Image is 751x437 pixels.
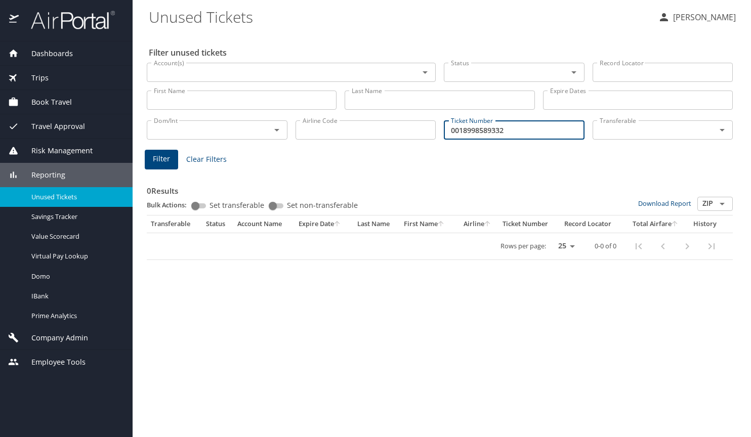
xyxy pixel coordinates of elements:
th: Record Locator [560,215,624,233]
span: Set transferable [210,202,264,209]
h3: 0 Results [147,179,733,197]
th: Airline [457,215,498,233]
button: Open [715,197,729,211]
button: Open [270,123,284,137]
th: Status [202,215,234,233]
span: IBank [31,291,120,301]
p: Bulk Actions: [147,200,195,209]
span: Travel Approval [19,121,85,132]
span: Clear Filters [186,153,227,166]
span: Set non-transferable [287,202,358,209]
th: Account Name [233,215,294,233]
span: Reporting [19,169,65,181]
span: Value Scorecard [31,232,120,241]
table: custom pagination table [147,215,733,260]
span: Book Travel [19,97,72,108]
th: Total Airfare [624,215,687,233]
select: rows per page [550,239,578,254]
h2: Filter unused tickets [149,45,735,61]
span: Employee Tools [19,357,86,368]
p: 0-0 of 0 [595,243,616,249]
button: Open [418,65,432,79]
span: Risk Management [19,145,93,156]
p: [PERSON_NAME] [670,11,736,23]
span: Savings Tracker [31,212,120,222]
h1: Unused Tickets [149,1,650,32]
span: Unused Tickets [31,192,120,202]
button: Open [567,65,581,79]
a: Download Report [638,199,691,208]
span: Trips [19,72,49,83]
button: [PERSON_NAME] [654,8,740,26]
p: Rows per page: [500,243,546,249]
th: First Name [400,215,456,233]
span: Filter [153,153,170,165]
div: Transferable [151,220,198,229]
button: Clear Filters [182,150,231,169]
button: sort [334,221,341,228]
button: sort [484,221,491,228]
th: History [687,215,724,233]
span: Prime Analytics [31,311,120,321]
span: Virtual Pay Lookup [31,251,120,261]
span: Domo [31,272,120,281]
th: Ticket Number [498,215,561,233]
th: Expire Date [295,215,353,233]
button: sort [438,221,445,228]
th: Last Name [353,215,400,233]
img: icon-airportal.png [9,10,20,30]
span: Company Admin [19,332,88,343]
span: Dashboards [19,48,73,59]
button: sort [672,221,679,228]
button: Filter [145,150,178,169]
button: Open [715,123,729,137]
img: airportal-logo.png [20,10,115,30]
